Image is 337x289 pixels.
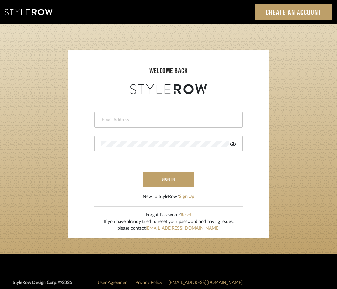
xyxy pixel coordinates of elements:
input: Email Address [101,117,234,123]
a: [EMAIL_ADDRESS][DOMAIN_NAME] [168,280,243,285]
div: welcome back [75,65,262,77]
a: [EMAIL_ADDRESS][DOMAIN_NAME] [146,226,220,231]
div: If you have already tried to reset your password and having issues, please contact [104,218,234,232]
a: Privacy Policy [135,280,162,285]
div: New to StyleRow? [143,193,194,200]
div: Forgot Password? [104,212,234,218]
a: Create an Account [255,4,333,20]
button: Reset [181,212,191,218]
button: sign in [143,172,194,187]
button: Sign Up [179,193,194,200]
a: User Agreement [98,280,129,285]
